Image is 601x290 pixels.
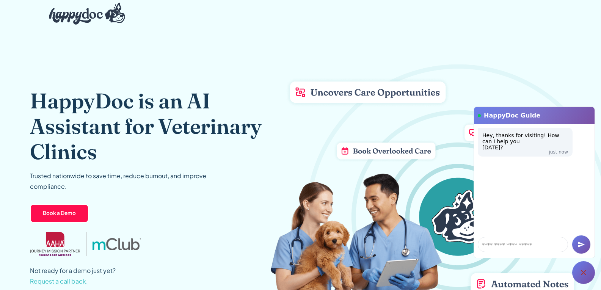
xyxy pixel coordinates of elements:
[30,265,116,287] p: Not ready for a demo just yet?
[30,277,88,285] span: Request a call back.
[30,204,89,223] a: Book a Demo
[49,3,126,25] img: HappyDoc Logo: A happy dog with his ear up, listening.
[93,238,141,250] img: mclub logo
[30,88,273,165] h1: HappyDoc is an AI Assistant for Veterinary Clinics
[30,171,212,192] p: Trusted nationwide to save time, reduce burnout, and improve compliance.
[30,232,80,256] img: AAHA Advantage logo
[43,1,126,27] a: home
